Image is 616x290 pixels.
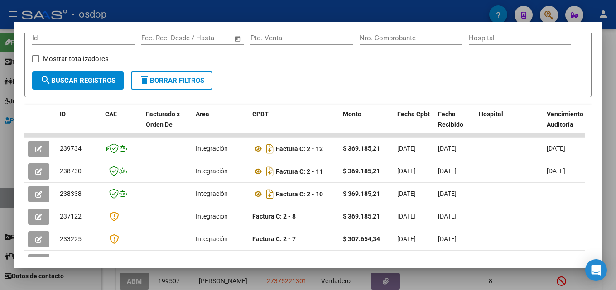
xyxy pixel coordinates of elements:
datatable-header-cell: CAE [101,105,142,144]
span: Integración [196,235,228,242]
strong: Factura C: 2 - 12 [276,145,323,152]
span: [DATE] [397,235,416,242]
span: [DATE] [547,167,565,175]
span: [DATE] [547,145,565,152]
span: [DATE] [438,190,457,197]
button: Buscar Registros [32,71,124,90]
span: [DATE] [438,213,457,220]
datatable-header-cell: Fecha Recibido [434,105,475,144]
strong: $ 369.185,21 [343,167,380,175]
span: [DATE] [438,235,457,242]
datatable-header-cell: Area [192,105,249,144]
datatable-header-cell: Facturado x Orden De [142,105,192,144]
mat-icon: delete [139,75,150,86]
datatable-header-cell: Monto [339,105,394,144]
span: Mostrar totalizadores [43,53,109,64]
span: Buscar Registros [40,76,115,85]
mat-icon: search [40,75,51,86]
span: Fecha Recibido [438,110,463,128]
datatable-header-cell: CPBT [249,105,339,144]
strong: Factura C: 2 - 8 [252,213,296,220]
span: CAE [105,110,117,118]
span: Vencimiento Auditoría [547,110,583,128]
button: Borrar Filtros [131,71,212,90]
span: 237122 [60,213,82,220]
i: Descargar documento [264,164,276,179]
span: [DATE] [397,145,416,152]
span: 238730 [60,167,82,175]
span: [DATE] [397,213,416,220]
strong: Factura C: 2 - 10 [276,190,323,198]
span: Integración [196,167,228,175]
button: Open calendar [233,33,243,44]
span: Integración [196,190,228,197]
datatable-header-cell: ID [56,105,101,144]
datatable-header-cell: Hospital [475,105,543,144]
i: Descargar documento [264,142,276,156]
span: [DATE] [438,145,457,152]
span: Hospital [479,110,503,118]
span: [DATE] [397,167,416,175]
span: Facturado x Orden De [146,110,180,128]
span: Borrar Filtros [139,76,204,85]
strong: Factura C: 2 - 11 [276,168,323,175]
span: Fecha Cpbt [397,110,430,118]
strong: $ 369.185,21 [343,145,380,152]
span: [DATE] [397,190,416,197]
strong: $ 369.185,21 [343,213,380,220]
datatable-header-cell: Fecha Cpbt [394,105,434,144]
strong: $ 369.185,21 [343,190,380,197]
span: ID [60,110,66,118]
span: Monto [343,110,361,118]
strong: Factura C: 2 - 7 [252,235,296,242]
span: Integración [196,145,228,152]
span: [DATE] [438,167,457,175]
strong: $ 307.654,34 [343,235,380,242]
span: CPBT [252,110,269,118]
input: Start date [141,34,171,42]
span: 233225 [60,235,82,242]
span: Integración [196,213,228,220]
span: 238338 [60,190,82,197]
span: Area [196,110,209,118]
input: End date [179,34,223,42]
i: Descargar documento [264,187,276,201]
span: 239734 [60,145,82,152]
div: Open Intercom Messenger [585,259,607,281]
datatable-header-cell: Vencimiento Auditoría [543,105,584,144]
